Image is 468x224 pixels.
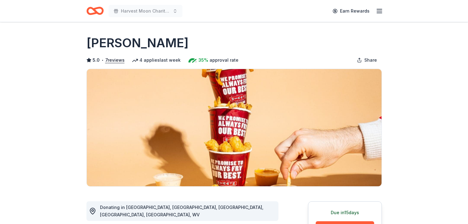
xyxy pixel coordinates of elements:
[329,6,373,17] a: Earn Rewards
[101,58,103,63] span: •
[109,5,182,17] button: Harvest Moon Charity Dance
[352,54,382,66] button: Share
[198,56,208,64] span: 35%
[132,56,181,64] div: 4 applies last week
[364,56,377,64] span: Share
[316,209,374,216] div: Due in 15 days
[121,7,170,15] span: Harvest Moon Charity Dance
[210,56,238,64] span: approval rate
[87,69,382,186] img: Image for Sheetz
[105,56,125,64] button: 7reviews
[86,4,104,18] a: Home
[100,205,263,217] span: Donating in [GEOGRAPHIC_DATA], [GEOGRAPHIC_DATA], [GEOGRAPHIC_DATA], [GEOGRAPHIC_DATA], [GEOGRAPH...
[86,34,189,52] h1: [PERSON_NAME]
[93,56,100,64] span: 5.0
